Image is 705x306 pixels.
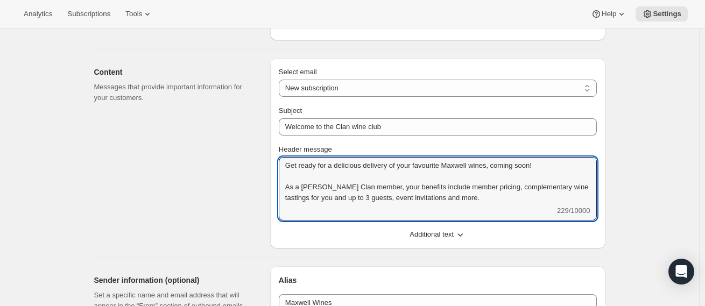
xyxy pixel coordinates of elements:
button: Analytics [17,6,59,22]
button: Tools [119,6,159,22]
span: Select email [279,68,317,76]
span: Subscriptions [67,10,110,18]
button: Subscriptions [61,6,117,22]
span: Tools [125,10,142,18]
span: Header message [279,145,332,153]
h3: Alias [279,275,597,286]
h2: Sender information (optional) [94,275,253,286]
h2: Content [94,67,253,77]
p: Messages that provide important information for your customers. [94,82,253,103]
span: Additional text [410,229,454,240]
span: Settings [653,10,681,18]
span: Subject [279,106,302,115]
span: Analytics [24,10,52,18]
textarea: Get ready for a delicious delivery of your favourite Maxwell wines, coming soon! As a [PERSON_NAM... [279,157,597,205]
button: Help [584,6,633,22]
span: Help [602,10,616,18]
button: Additional text [272,226,603,243]
button: Settings [636,6,688,22]
div: Open Intercom Messenger [668,259,694,284]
